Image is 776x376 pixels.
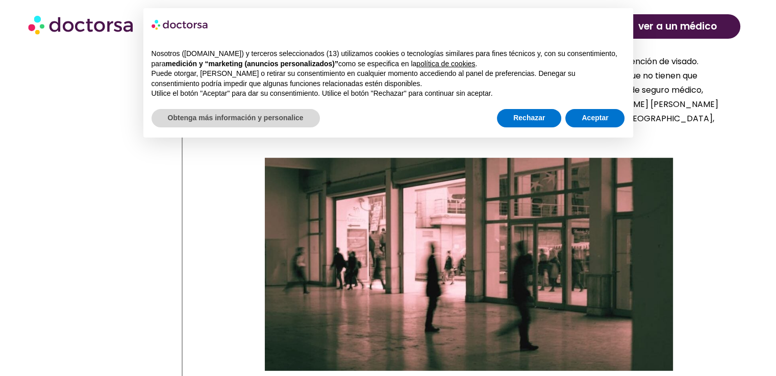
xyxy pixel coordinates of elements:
[565,109,624,127] button: Aceptar
[614,14,740,39] a: ver a un médico
[152,69,575,88] font: Puede otorgar, [PERSON_NAME] o retirar su consentimiento en cualquier momento accediendo al panel...
[152,49,617,68] font: Nosotros ([DOMAIN_NAME]) y terceros seleccionados (13) utilizamos cookies o tecnologías similares...
[475,60,477,68] font: .
[152,16,209,33] img: logo
[497,109,561,127] button: Rechazar
[168,114,304,122] font: Obtenga más información y personalice
[638,19,717,33] font: ver a un médico
[338,60,416,68] font: como se especifica en la
[166,60,338,68] font: medición y “marketing (anuncios personalizados)”
[513,114,545,122] font: Rechazar
[152,109,320,127] button: Obtenga más información y personalice
[152,89,493,97] font: Utilice el botón "Aceptar" para dar su consentimiento. Utilice el botón "Rechazar" para continuar...
[416,60,475,68] a: política de cookies
[582,114,608,122] font: Aceptar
